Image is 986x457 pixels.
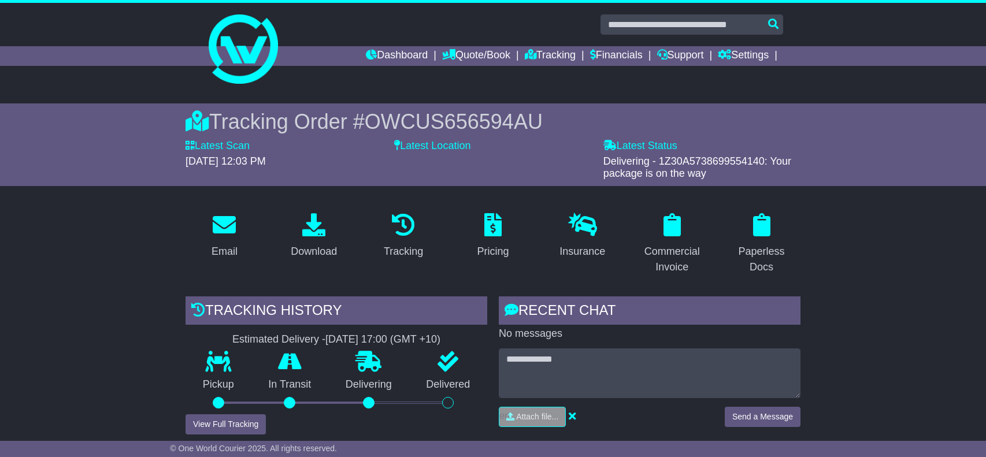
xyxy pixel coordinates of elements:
[186,296,487,328] div: Tracking history
[283,209,344,263] a: Download
[525,46,576,66] a: Tracking
[722,209,800,279] a: Paperless Docs
[186,333,487,346] div: Estimated Delivery -
[186,109,800,134] div: Tracking Order #
[251,378,329,391] p: In Transit
[442,46,510,66] a: Quote/Book
[499,328,800,340] p: No messages
[291,244,337,259] div: Download
[170,444,337,453] span: © One World Courier 2025. All rights reserved.
[640,244,703,275] div: Commercial Invoice
[469,209,516,263] a: Pricing
[409,378,488,391] p: Delivered
[552,209,613,263] a: Insurance
[657,46,704,66] a: Support
[590,46,643,66] a: Financials
[204,209,245,263] a: Email
[730,244,793,275] div: Paperless Docs
[212,244,238,259] div: Email
[366,46,428,66] a: Dashboard
[325,333,440,346] div: [DATE] 17:00 (GMT +10)
[477,244,509,259] div: Pricing
[499,296,800,328] div: RECENT CHAT
[186,378,251,391] p: Pickup
[559,244,605,259] div: Insurance
[186,155,266,167] span: [DATE] 12:03 PM
[603,155,791,180] span: Delivering - 1Z30A5738699554140: Your package is on the way
[718,46,769,66] a: Settings
[186,140,250,153] label: Latest Scan
[394,140,470,153] label: Latest Location
[365,110,543,133] span: OWCUS656594AU
[186,414,266,434] button: View Full Tracking
[603,140,677,153] label: Latest Status
[376,209,431,263] a: Tracking
[725,407,800,427] button: Send a Message
[328,378,409,391] p: Delivering
[633,209,711,279] a: Commercial Invoice
[384,244,423,259] div: Tracking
